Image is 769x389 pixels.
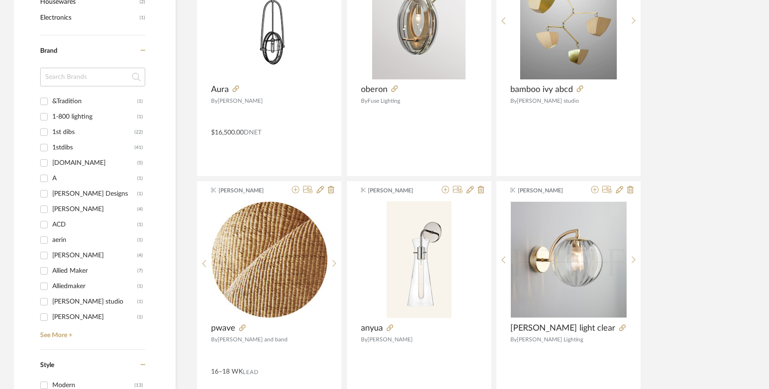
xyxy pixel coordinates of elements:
[219,186,277,195] span: [PERSON_NAME]
[511,202,627,318] img: paola wall light clear
[361,98,367,104] span: By
[211,98,218,104] span: By
[40,362,54,368] span: Style
[52,94,137,109] div: &Tradition
[52,171,137,186] div: A
[212,201,327,318] div: 0
[38,325,145,339] a: See More +
[137,233,143,248] div: (1)
[361,85,388,95] span: oberon
[212,202,327,318] img: pwave
[244,129,261,136] span: DNET
[52,248,137,263] div: [PERSON_NAME]
[517,337,583,342] span: [PERSON_NAME] Lighting
[510,98,517,104] span: By
[211,337,218,342] span: By
[134,140,143,155] div: (41)
[243,369,259,375] span: Lead
[137,217,143,232] div: (1)
[40,48,57,54] span: Brand
[137,294,143,309] div: (1)
[137,279,143,294] div: (1)
[52,125,134,140] div: 1st dibs
[510,85,573,95] span: bamboo ivy abcd
[211,129,244,136] span: $16,500.00
[218,337,288,342] span: [PERSON_NAME] and band
[52,109,137,124] div: 1-800 lighting
[361,201,477,318] div: 0
[211,367,243,377] span: 16–18 WK
[361,337,367,342] span: By
[140,10,145,25] span: (1)
[218,98,263,104] span: [PERSON_NAME]
[52,186,137,201] div: [PERSON_NAME] Designs
[52,294,137,309] div: [PERSON_NAME] studio
[137,263,143,278] div: (7)
[367,98,400,104] span: Fuse Lighting
[510,337,517,342] span: By
[137,171,143,186] div: (1)
[367,337,413,342] span: [PERSON_NAME]
[211,85,229,95] span: Aura
[52,263,137,278] div: Allied Maker
[518,186,577,195] span: [PERSON_NAME]
[361,323,383,333] span: anyua
[517,98,579,104] span: [PERSON_NAME] studio
[137,248,143,263] div: (4)
[52,140,134,155] div: 1stdibs
[510,323,615,333] span: [PERSON_NAME] light clear
[134,125,143,140] div: (22)
[40,10,137,26] span: Electronics
[137,156,143,170] div: (5)
[137,109,143,124] div: (1)
[137,202,143,217] div: (4)
[52,233,137,248] div: aerin
[40,68,145,86] input: Search Brands
[52,217,137,232] div: ACD
[52,156,137,170] div: [DOMAIN_NAME]
[387,201,452,318] img: anyua
[137,94,143,109] div: (1)
[368,186,427,195] span: [PERSON_NAME]
[52,202,137,217] div: [PERSON_NAME]
[137,186,143,201] div: (1)
[52,310,137,325] div: [PERSON_NAME]
[137,310,143,325] div: (1)
[52,279,137,294] div: Alliedmaker
[211,323,235,333] span: pwave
